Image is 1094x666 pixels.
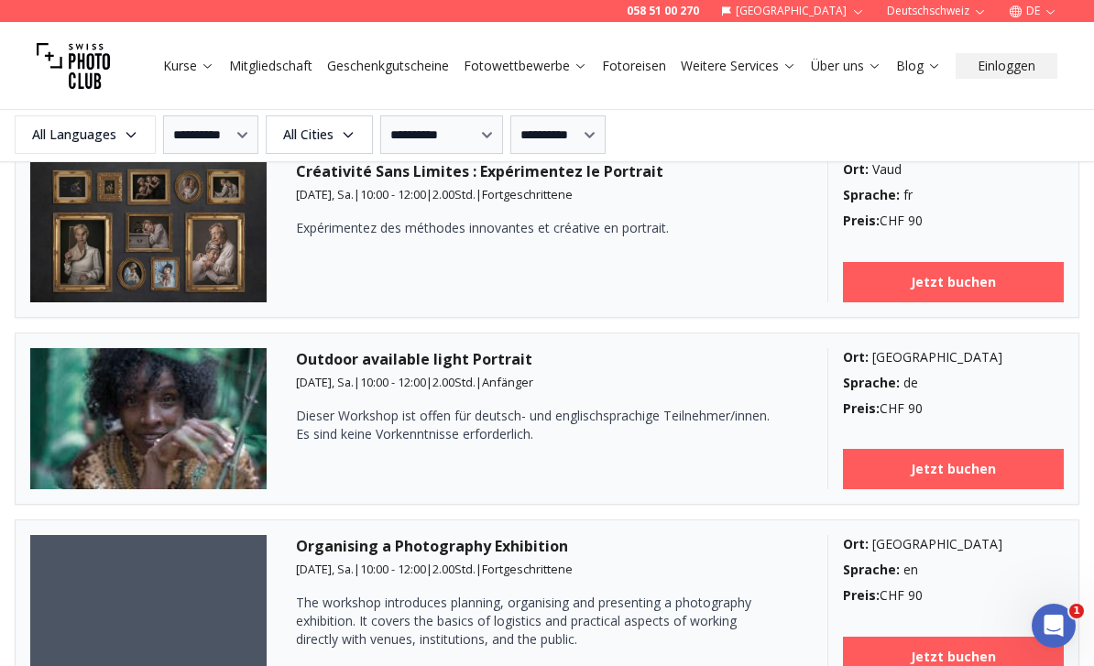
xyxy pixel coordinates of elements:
[482,561,573,577] span: Fortgeschrittene
[229,57,312,75] a: Mitgliedschaft
[843,212,1064,230] div: CHF
[843,535,869,552] b: Ort :
[843,535,1064,553] div: [GEOGRAPHIC_DATA]
[296,219,772,237] p: Expérimentez des méthodes innovantes et créative en portrait.
[360,561,426,577] span: 10:00 - 12:00
[222,53,320,79] button: Mitgliedschaft
[296,160,798,182] h3: Créativité Sans Limites : Expérimentez le Portrait
[681,57,796,75] a: Weitere Services
[627,4,699,18] a: 058 51 00 270
[843,348,869,366] b: Ort :
[156,53,222,79] button: Kurse
[1032,604,1076,648] iframe: Intercom live chat
[296,186,354,202] span: [DATE], Sa.
[843,374,1064,392] div: de
[296,561,573,577] small: | | |
[843,186,900,203] b: Sprache :
[908,399,923,417] span: 90
[1069,604,1084,618] span: 1
[296,374,533,390] small: | | |
[908,586,923,604] span: 90
[843,561,1064,579] div: en
[30,160,267,302] img: Créativité Sans Limites : Expérimentez le Portrait
[811,57,881,75] a: Über uns
[37,29,110,103] img: Swiss photo club
[602,57,666,75] a: Fotoreisen
[17,118,153,151] span: All Languages
[296,561,354,577] span: [DATE], Sa.
[843,160,869,178] b: Ort :
[843,262,1064,302] a: Jetzt buchen
[843,186,1064,204] div: fr
[296,374,354,390] span: [DATE], Sa.
[268,118,370,151] span: All Cities
[911,648,996,666] b: Jetzt buchen
[456,53,595,79] button: Fotowettbewerbe
[432,561,476,577] span: 2.00 Std.
[360,374,426,390] span: 10:00 - 12:00
[266,115,373,154] button: All Cities
[843,348,1064,366] div: [GEOGRAPHIC_DATA]
[843,374,900,391] b: Sprache :
[15,115,156,154] button: All Languages
[843,449,1064,489] a: Jetzt buchen
[843,212,880,229] b: Preis :
[843,399,880,417] b: Preis :
[296,407,772,443] p: Dieser Workshop ist offen für deutsch- und englischsprachige Teilnehmer/innen. Es sind keine Vork...
[843,399,1064,418] div: CHF
[360,186,426,202] span: 10:00 - 12:00
[889,53,948,79] button: Blog
[296,186,573,202] small: | | |
[296,348,798,370] h3: Outdoor available light Portrait
[296,594,772,649] p: The workshop introduces planning, organising and presenting a photography exhibition. It covers t...
[432,374,476,390] span: 2.00 Std.
[482,186,573,202] span: Fortgeschrittene
[296,535,798,557] h3: Organising a Photography Exhibition
[595,53,673,79] button: Fotoreisen
[843,160,1064,179] div: Vaud
[432,186,476,202] span: 2.00 Std.
[464,57,587,75] a: Fotowettbewerbe
[896,57,941,75] a: Blog
[843,586,880,604] b: Preis :
[843,561,900,578] b: Sprache :
[163,57,214,75] a: Kurse
[911,460,996,478] b: Jetzt buchen
[327,57,449,75] a: Geschenkgutscheine
[911,273,996,291] b: Jetzt buchen
[673,53,804,79] button: Weitere Services
[30,348,267,490] img: Outdoor available light Portrait
[843,586,1064,605] div: CHF
[804,53,889,79] button: Über uns
[908,212,923,229] span: 90
[956,53,1057,79] button: Einloggen
[320,53,456,79] button: Geschenkgutscheine
[482,374,533,390] span: Anfänger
